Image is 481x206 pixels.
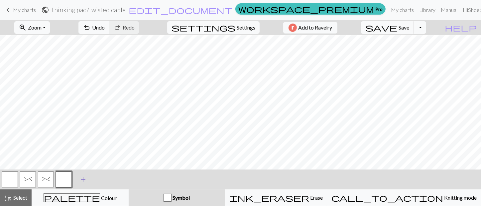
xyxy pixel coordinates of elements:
span: Settings [237,24,255,32]
button: Undo [78,21,109,34]
h2: thinking pad / twisted cable [52,6,126,14]
span: workspace_premium [238,4,374,14]
button: Add to Ravelry [283,22,337,34]
a: Library [417,3,438,17]
button: % [38,172,54,187]
button: Erase [225,189,327,206]
span: Symbol [172,194,190,201]
a: My charts [388,3,417,17]
span: public [41,5,49,15]
span: Undo [92,24,105,31]
button: Save [361,21,414,34]
span: settings [172,23,235,32]
span: edit_document [129,5,232,15]
button: Zoom [14,21,50,34]
span: highlight_alt [4,193,12,202]
span: keyboard_arrow_left [4,5,12,15]
button: ^ [20,172,36,187]
span: Zoom [28,24,42,31]
button: Symbol [129,189,225,206]
button: Colour [32,189,129,206]
span: Knitting mode [443,194,477,201]
span: My charts [13,7,36,13]
img: Ravelry [289,24,297,32]
span: zoom_in [19,23,27,32]
span: save [365,23,397,32]
span: Erase [309,194,323,201]
i: Settings [172,24,235,32]
span: add [79,175,87,184]
span: 2 stitch left twist cable [42,176,50,182]
button: Knitting mode [327,189,481,206]
span: ink_eraser [229,193,309,202]
a: My charts [4,4,36,16]
a: Pro [235,3,386,15]
span: Select [12,194,27,201]
span: palette [44,193,100,202]
span: call_to_action [331,193,443,202]
span: Colour [100,195,117,201]
span: Save [399,24,409,31]
span: Add to Ravelry [298,24,332,32]
a: Manual [438,3,460,17]
span: help [445,23,477,32]
button: SettingsSettings [167,21,260,34]
span: undo [83,23,91,32]
span: 2 stitch right twist cable [24,176,32,182]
